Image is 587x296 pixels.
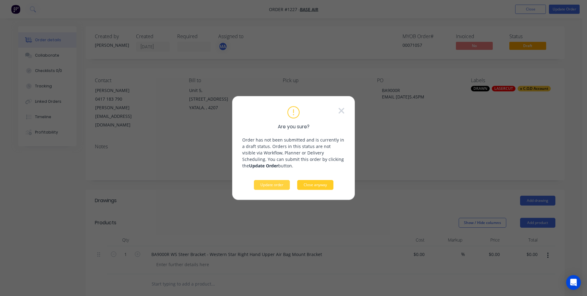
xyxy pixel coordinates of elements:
[249,163,278,169] strong: Update Order
[242,137,345,169] p: Order has not been submitted and is currently in a draft status. Orders in this status are not vi...
[278,123,309,130] span: Are you sure?
[254,180,290,190] button: Update order
[297,180,333,190] button: Close anyway
[566,275,581,290] div: Open Intercom Messenger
